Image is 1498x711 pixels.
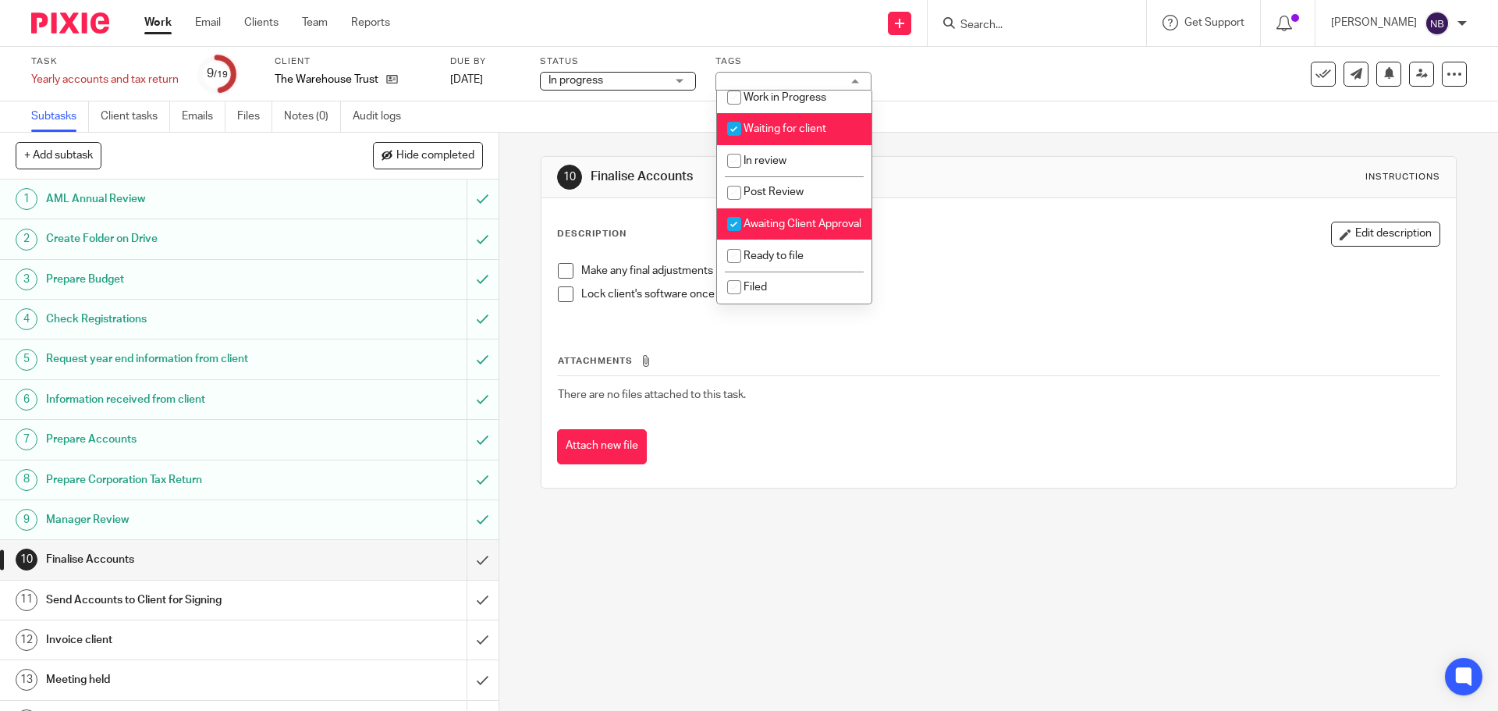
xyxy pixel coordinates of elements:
label: Task [31,55,179,68]
h1: Prepare Corporation Tax Return [46,468,316,492]
span: There are no files attached to this task. [558,389,746,400]
span: Attachments [558,357,633,365]
div: Instructions [1365,171,1440,183]
h1: Check Registrations [46,308,316,331]
div: 1 [16,188,37,210]
h1: Send Accounts to Client for Signing [46,588,316,612]
span: Awaiting Client Approval [744,219,861,229]
div: 11 [16,589,37,611]
h1: Meeting held [46,668,316,691]
span: In progress [548,75,603,86]
img: Pixie [31,12,109,34]
label: Due by [450,55,520,68]
p: Description [557,228,627,240]
h1: Create Folder on Drive [46,227,316,251]
a: Client tasks [101,101,170,132]
span: Ready to file [744,251,804,261]
div: 2 [16,229,37,251]
a: Team [302,15,328,30]
p: Make any final adjustments [581,263,1439,279]
small: /19 [214,70,228,79]
h1: AML Annual Review [46,187,316,211]
span: Post Review [744,187,804,197]
p: The Warehouse Trust [275,72,378,87]
div: 13 [16,669,37,691]
div: 5 [16,349,37,371]
button: Attach new file [557,429,647,464]
a: Audit logs [353,101,413,132]
label: Client [275,55,431,68]
label: Status [540,55,696,68]
button: + Add subtask [16,142,101,169]
label: Tags [715,55,871,68]
div: 8 [16,469,37,491]
span: [DATE] [450,74,483,85]
span: Filed [744,282,767,293]
div: 10 [557,165,582,190]
input: Search [959,19,1099,33]
div: 4 [16,308,37,330]
h1: Prepare Accounts [46,428,316,451]
h1: Request year end information from client [46,347,316,371]
h1: Finalise Accounts [591,169,1032,185]
div: Yearly accounts and tax return [31,72,179,87]
h1: Information received from client [46,388,316,411]
span: Hide completed [396,150,474,162]
div: 12 [16,629,37,651]
div: 9 [16,509,37,531]
div: 6 [16,389,37,411]
img: svg%3E [1425,11,1450,36]
p: Lock client's software once all adjustments are made [581,286,1439,302]
a: Files [237,101,272,132]
div: 9 [207,65,228,83]
a: Subtasks [31,101,89,132]
h1: Manager Review [46,508,316,531]
div: 3 [16,268,37,290]
span: Get Support [1184,17,1244,28]
a: Emails [182,101,225,132]
span: Work in Progress [744,92,826,103]
a: Clients [244,15,279,30]
a: Notes (0) [284,101,341,132]
button: Edit description [1331,222,1440,247]
span: In review [744,155,786,166]
a: Reports [351,15,390,30]
div: 10 [16,549,37,571]
p: [PERSON_NAME] [1331,15,1417,30]
button: Hide completed [373,142,483,169]
h1: Prepare Budget [46,268,316,291]
a: Work [144,15,172,30]
h1: Finalise Accounts [46,548,316,571]
h1: Invoice client [46,628,316,652]
a: Email [195,15,221,30]
span: Waiting for client [744,123,826,134]
div: 7 [16,428,37,450]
